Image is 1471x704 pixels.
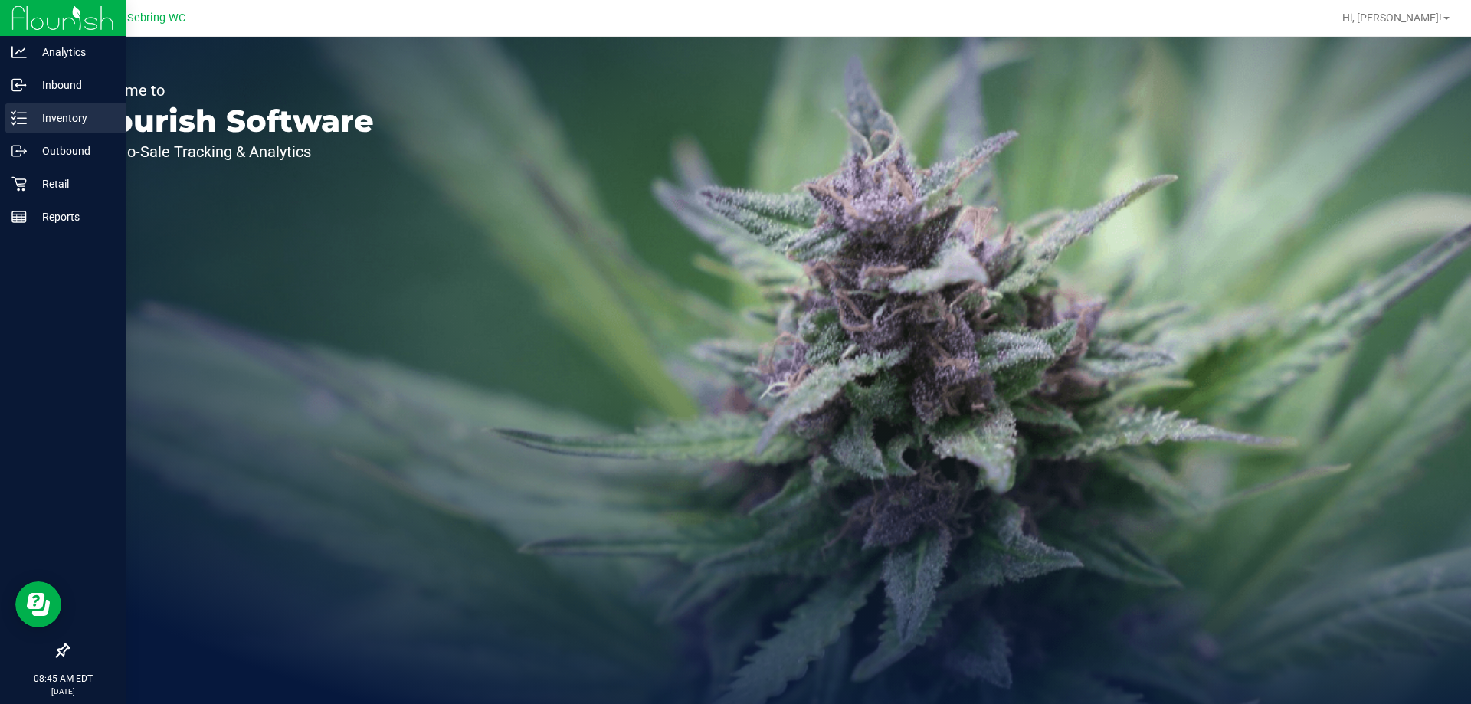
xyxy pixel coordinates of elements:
[27,76,119,94] p: Inbound
[15,581,61,627] iframe: Resource center
[11,176,27,192] inline-svg: Retail
[27,43,119,61] p: Analytics
[83,106,374,136] p: Flourish Software
[7,686,119,697] p: [DATE]
[11,110,27,126] inline-svg: Inventory
[1342,11,1442,24] span: Hi, [PERSON_NAME]!
[127,11,185,25] span: Sebring WC
[27,109,119,127] p: Inventory
[27,208,119,226] p: Reports
[11,209,27,224] inline-svg: Reports
[11,44,27,60] inline-svg: Analytics
[27,175,119,193] p: Retail
[83,144,374,159] p: Seed-to-Sale Tracking & Analytics
[11,77,27,93] inline-svg: Inbound
[83,83,374,98] p: Welcome to
[11,143,27,159] inline-svg: Outbound
[27,142,119,160] p: Outbound
[7,672,119,686] p: 08:45 AM EDT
